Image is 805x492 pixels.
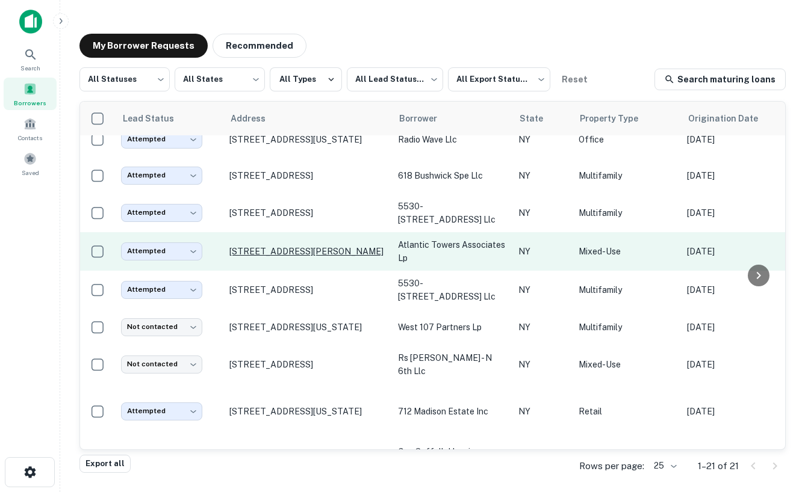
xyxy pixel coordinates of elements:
[399,111,453,126] span: Borrower
[518,405,567,418] p: NY
[688,111,774,126] span: Origination Date
[518,206,567,220] p: NY
[270,67,342,91] button: All Types
[649,457,679,475] div: 25
[579,459,644,473] p: Rows per page:
[687,206,789,220] p: [DATE]
[398,169,506,182] p: 618 bushwick spe llc
[398,321,506,334] p: west 107 partners lp
[687,321,789,334] p: [DATE]
[579,245,675,258] p: Mixed-Use
[698,459,739,473] p: 1–21 of 21
[121,402,202,420] div: Attempted
[121,204,202,221] div: Attempted
[347,64,443,95] div: All Lead Statuses
[121,167,202,184] div: Attempted
[79,64,170,95] div: All Statuses
[121,281,202,298] div: Attempted
[4,78,57,110] a: Borrowers
[580,111,654,126] span: Property Type
[229,406,386,417] p: [STREET_ADDRESS][US_STATE]
[579,358,675,371] p: Mixed-Use
[687,133,789,146] p: [DATE]
[579,133,675,146] p: Office
[20,63,40,73] span: Search
[229,359,386,370] p: [STREET_ADDRESS]
[687,283,789,297] p: [DATE]
[512,102,573,135] th: State
[579,321,675,334] p: Multifamily
[4,43,57,75] a: Search
[22,168,39,177] span: Saved
[398,238,506,265] p: atlantic towers associates lp
[229,246,386,257] p: [STREET_ADDRESS][PERSON_NAME]
[121,131,202,148] div: Attempted
[654,69,786,90] a: Search maturing loans
[121,355,202,373] div: Not contacted
[223,102,392,135] th: Address
[579,405,675,418] p: Retail
[518,133,567,146] p: NY
[745,396,805,454] iframe: Chat Widget
[4,147,57,180] a: Saved
[398,445,506,472] p: cpc suffolk housing development fund cor
[687,358,789,371] p: [DATE]
[687,245,789,258] p: [DATE]
[398,277,506,303] p: 5530-[STREET_ADDRESS] llc
[448,64,550,95] div: All Export Statuses
[518,358,567,371] p: NY
[229,170,386,181] p: [STREET_ADDRESS]
[4,112,57,145] a: Contacts
[229,284,386,295] p: [STREET_ADDRESS]
[229,134,386,145] p: [STREET_ADDRESS][US_STATE]
[579,283,675,297] p: Multifamily
[518,321,567,334] p: NY
[79,34,208,58] button: My Borrower Requests
[79,455,131,473] button: Export all
[398,200,506,226] p: 5530-[STREET_ADDRESS] llc
[231,111,281,126] span: Address
[681,102,795,135] th: Origination Date
[14,98,46,108] span: Borrowers
[687,405,789,418] p: [DATE]
[518,245,567,258] p: NY
[213,34,306,58] button: Recommended
[122,111,190,126] span: Lead Status
[121,242,202,260] div: Attempted
[555,67,594,91] button: Reset
[18,133,42,143] span: Contacts
[398,351,506,378] p: rs [PERSON_NAME] - n 6th llc
[175,64,265,95] div: All States
[229,322,386,333] p: [STREET_ADDRESS][US_STATE]
[392,102,512,135] th: Borrower
[121,318,202,336] div: Not contacted
[115,102,223,135] th: Lead Status
[573,102,681,135] th: Property Type
[579,206,675,220] p: Multifamily
[687,169,789,182] p: [DATE]
[518,283,567,297] p: NY
[398,405,506,418] p: 712 madison estate inc
[229,208,386,218] p: [STREET_ADDRESS]
[518,169,567,182] p: NY
[398,133,506,146] p: radio wave llc
[520,111,559,126] span: State
[579,169,675,182] p: Multifamily
[19,10,42,34] img: capitalize-icon.png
